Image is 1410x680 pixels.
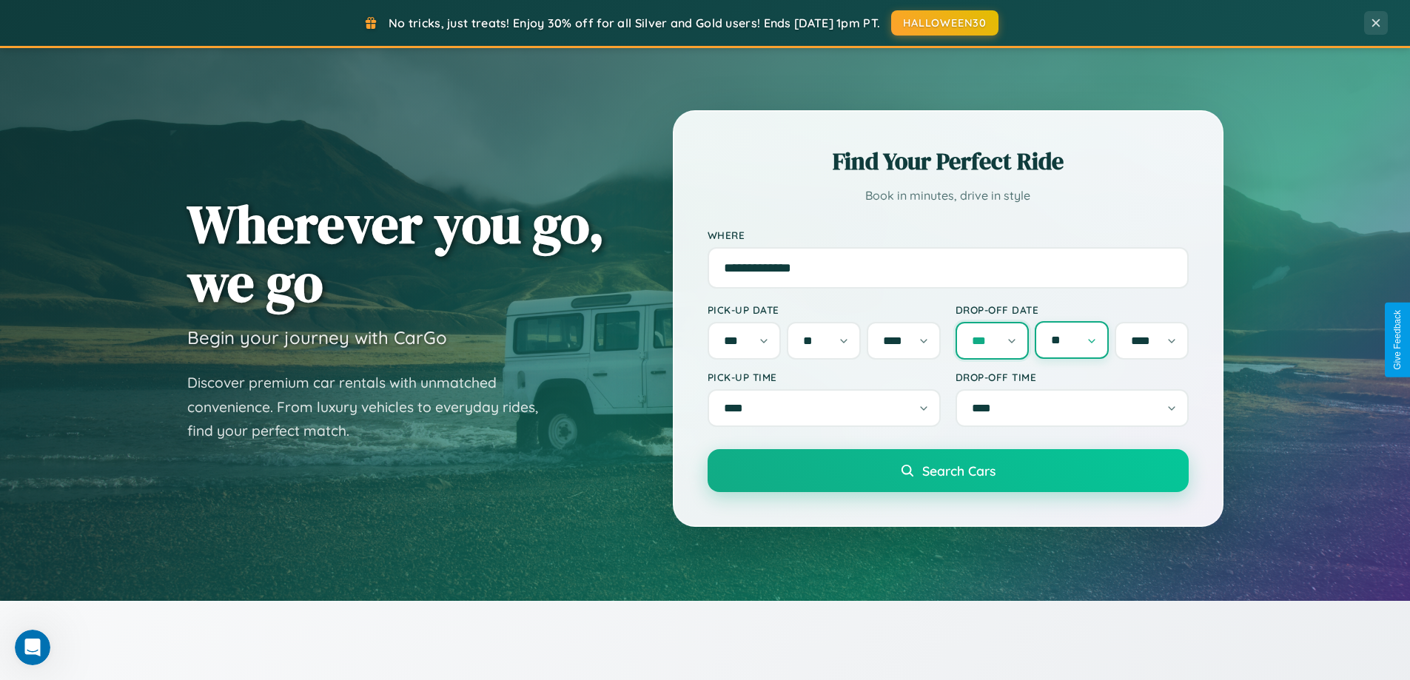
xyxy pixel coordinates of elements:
label: Pick-up Time [708,371,941,383]
label: Drop-off Time [956,371,1189,383]
label: Where [708,229,1189,241]
button: Search Cars [708,449,1189,492]
h2: Find Your Perfect Ride [708,145,1189,178]
button: HALLOWEEN30 [891,10,998,36]
h3: Begin your journey with CarGo [187,326,447,349]
p: Discover premium car rentals with unmatched convenience. From luxury vehicles to everyday rides, ... [187,371,557,443]
label: Drop-off Date [956,303,1189,316]
div: Give Feedback [1392,310,1403,370]
span: No tricks, just treats! Enjoy 30% off for all Silver and Gold users! Ends [DATE] 1pm PT. [389,16,880,30]
label: Pick-up Date [708,303,941,316]
iframe: Intercom live chat [15,630,50,665]
p: Book in minutes, drive in style [708,185,1189,206]
h1: Wherever you go, we go [187,195,605,312]
span: Search Cars [922,462,996,479]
